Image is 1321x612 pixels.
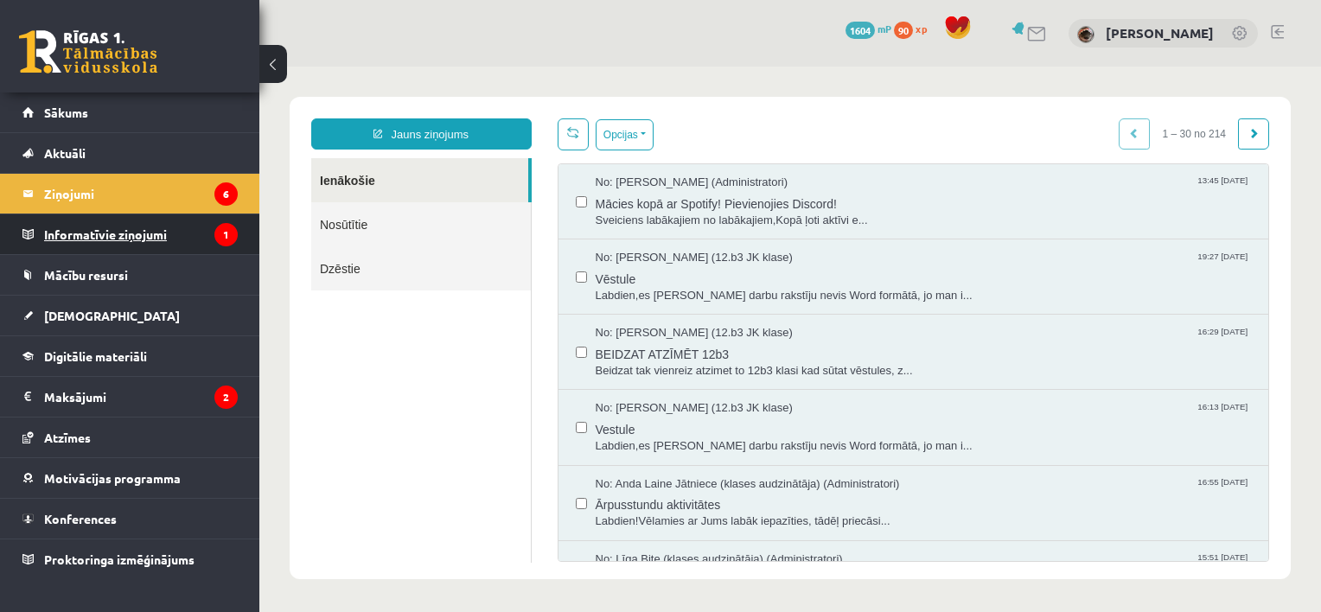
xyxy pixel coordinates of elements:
[22,539,238,579] a: Proktoringa izmēģinājums
[52,92,269,136] a: Ienākošie
[935,334,992,347] span: 16:13 [DATE]
[336,485,992,539] a: No: Līga Bite (klases audzinātāja) (Administratori) 15:51 [DATE]
[336,350,992,372] span: Vestule
[336,334,992,387] a: No: [PERSON_NAME] (12.b3 JK klase) 16:13 [DATE] Vestule Labdien,es [PERSON_NAME] darbu rakstīju n...
[214,386,238,409] i: 2
[1106,24,1214,41] a: [PERSON_NAME]
[44,551,195,567] span: Proktoringa izmēģinājums
[935,485,992,498] span: 15:51 [DATE]
[336,124,992,146] span: Mācies kopā ar Spotify! Pievienojies Discord!
[336,485,584,501] span: No: Līga Bite (klases audzinātāja) (Administratori)
[336,296,992,313] span: Beidzat tak vienreiz atzimet to 12b3 klasi kad sūtat vēstules, z...
[44,470,181,486] span: Motivācijas programma
[336,258,533,275] span: No: [PERSON_NAME] (12.b3 JK klase)
[336,183,533,200] span: No: [PERSON_NAME] (12.b3 JK klase)
[336,108,529,124] span: No: [PERSON_NAME] (Administratori)
[22,418,238,457] a: Atzīmes
[22,255,238,295] a: Mācību resursi
[44,377,238,417] legend: Maksājumi
[336,221,992,238] span: Labdien,es [PERSON_NAME] darbu rakstīju nevis Word formātā, jo man i...
[336,334,533,350] span: No: [PERSON_NAME] (12.b3 JK klase)
[935,410,992,423] span: 16:55 [DATE]
[214,223,238,246] i: 1
[336,275,992,296] span: BEIDZAT ATZĪMĒT 12b3
[52,52,272,83] a: Jauns ziņojums
[336,146,992,163] span: Sveiciens labākajiem no labākajiem,Kopā ļoti aktīvi e...
[22,296,238,335] a: [DEMOGRAPHIC_DATA]
[22,174,238,214] a: Ziņojumi6
[877,22,891,35] span: mP
[336,53,394,84] button: Opcijas
[44,348,147,364] span: Digitālie materiāli
[44,145,86,161] span: Aktuāli
[935,258,992,271] span: 16:29 [DATE]
[22,336,238,376] a: Digitālie materiāli
[336,410,641,426] span: No: Anda Laine Jātniece (klases audzinātāja) (Administratori)
[44,267,128,283] span: Mācību resursi
[19,30,157,73] a: Rīgas 1. Tālmācības vidusskola
[22,214,238,254] a: Informatīvie ziņojumi1
[1077,26,1094,43] img: Karlīna Pipara
[894,22,935,35] a: 90 xp
[52,180,271,224] a: Dzēstie
[336,425,992,447] span: Ārpusstundu aktivitātes
[52,136,271,180] a: Nosūtītie
[336,200,992,221] span: Vēstule
[44,511,117,526] span: Konferences
[336,183,992,237] a: No: [PERSON_NAME] (12.b3 JK klase) 19:27 [DATE] Vēstule Labdien,es [PERSON_NAME] darbu rakstīju n...
[336,410,992,463] a: No: Anda Laine Jātniece (klases audzinātāja) (Administratori) 16:55 [DATE] Ārpusstundu aktivitāte...
[890,52,980,83] span: 1 – 30 no 214
[894,22,913,39] span: 90
[44,214,238,254] legend: Informatīvie ziņojumi
[44,430,91,445] span: Atzīmes
[336,108,992,162] a: No: [PERSON_NAME] (Administratori) 13:45 [DATE] Mācies kopā ar Spotify! Pievienojies Discord! Sve...
[935,183,992,196] span: 19:27 [DATE]
[846,22,875,39] span: 1604
[935,108,992,121] span: 13:45 [DATE]
[44,174,238,214] legend: Ziņojumi
[44,105,88,120] span: Sākums
[846,22,891,35] a: 1604 mP
[336,372,992,388] span: Labdien,es [PERSON_NAME] darbu rakstīju nevis Word formātā, jo man i...
[916,22,927,35] span: xp
[336,258,992,312] a: No: [PERSON_NAME] (12.b3 JK klase) 16:29 [DATE] BEIDZAT ATZĪMĒT 12b3 Beidzat tak vienreiz atzimet...
[214,182,238,206] i: 6
[22,133,238,173] a: Aktuāli
[22,92,238,132] a: Sākums
[22,458,238,498] a: Motivācijas programma
[22,377,238,417] a: Maksājumi2
[22,499,238,539] a: Konferences
[336,447,992,463] span: Labdien!Vēlamies ar Jums labāk iepazīties, tādēļ priecāsi...
[44,308,180,323] span: [DEMOGRAPHIC_DATA]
